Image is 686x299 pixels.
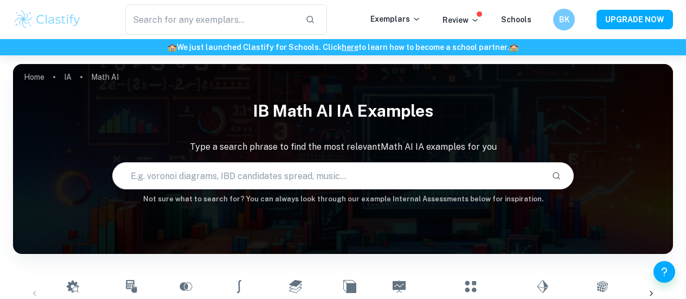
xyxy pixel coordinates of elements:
input: Search for any exemplars... [125,4,297,35]
p: Exemplars [370,13,421,25]
span: 🏫 [509,43,518,52]
p: Review [443,14,479,26]
h6: BK [558,14,570,26]
span: 🏫 [168,43,177,52]
h6: We just launched Clastify for Schools. Click to learn how to become a school partner. [2,41,684,53]
input: E.g. voronoi diagrams, IBD candidates spread, music... [113,161,543,191]
p: Type a search phrase to find the most relevant Math AI IA examples for you [13,141,673,154]
a: here [342,43,358,52]
h6: Not sure what to search for? You can always look through our example Internal Assessments below f... [13,194,673,205]
button: BK [553,9,575,30]
button: Search [547,167,566,185]
button: Help and Feedback [653,261,675,283]
button: UPGRADE NOW [597,10,673,29]
h1: IB Math AI IA examples [13,94,673,128]
p: Math AI [91,71,119,83]
a: Schools [501,15,531,24]
a: IA [64,69,72,85]
a: Home [24,69,44,85]
img: Clastify logo [13,9,82,30]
